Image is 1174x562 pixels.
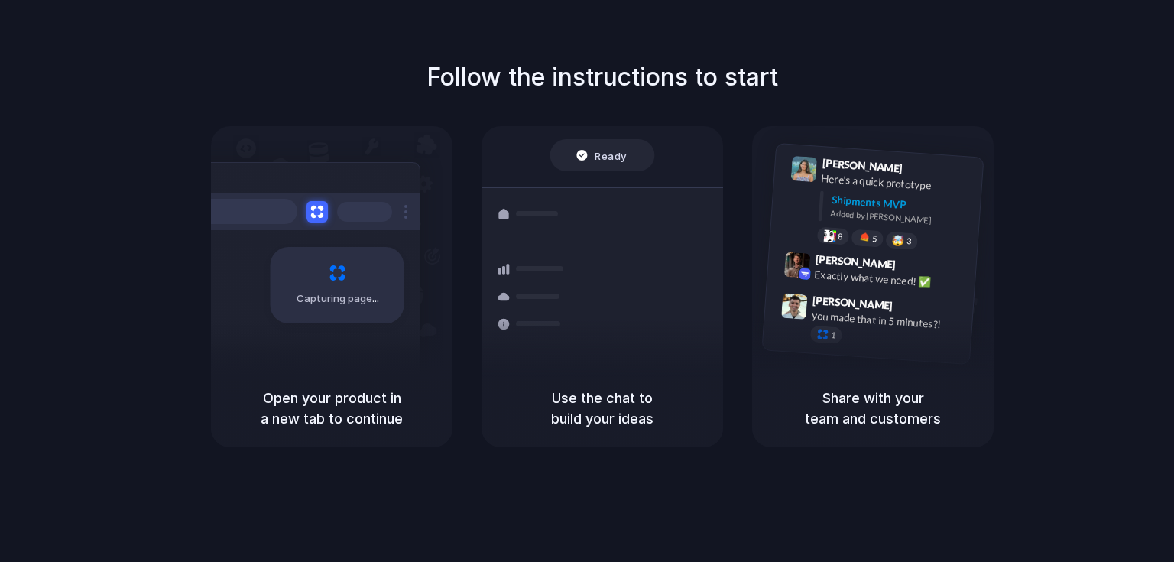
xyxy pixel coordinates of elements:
[814,266,967,292] div: Exactly what we need! ✅
[822,154,903,177] span: [PERSON_NAME]
[811,307,964,333] div: you made that in 5 minutes?!
[770,388,975,429] h5: Share with your team and customers
[500,388,705,429] h5: Use the chat to build your ideas
[815,250,896,272] span: [PERSON_NAME]
[297,291,381,307] span: Capturing page
[838,232,843,240] span: 8
[821,170,974,196] div: Here's a quick prototype
[830,207,971,229] div: Added by [PERSON_NAME]
[906,237,912,245] span: 3
[426,59,778,96] h1: Follow the instructions to start
[812,291,893,313] span: [PERSON_NAME]
[229,388,434,429] h5: Open your product in a new tab to continue
[892,235,905,246] div: 🤯
[831,191,972,216] div: Shipments MVP
[872,234,877,242] span: 5
[897,299,929,317] span: 9:47 AM
[900,258,932,276] span: 9:42 AM
[907,161,939,180] span: 9:41 AM
[831,331,836,339] span: 1
[595,148,628,163] span: Ready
